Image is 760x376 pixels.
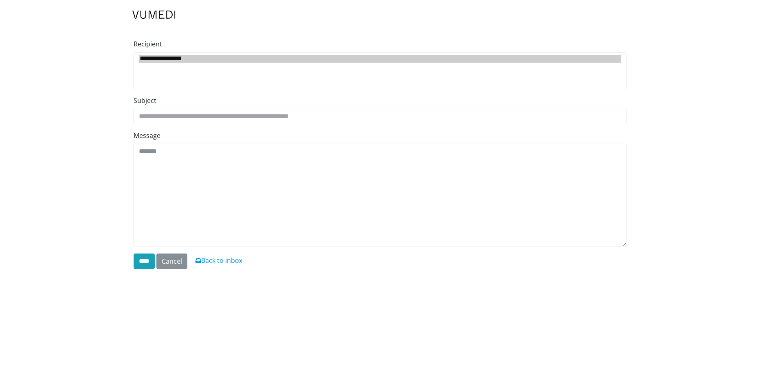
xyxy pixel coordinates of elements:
label: Recipient [134,39,162,49]
label: Subject [134,96,156,105]
a: Back to inbox [195,256,242,265]
img: VuMedi Logo [132,11,176,19]
label: Message [134,131,160,140]
a: Cancel [156,254,187,269]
